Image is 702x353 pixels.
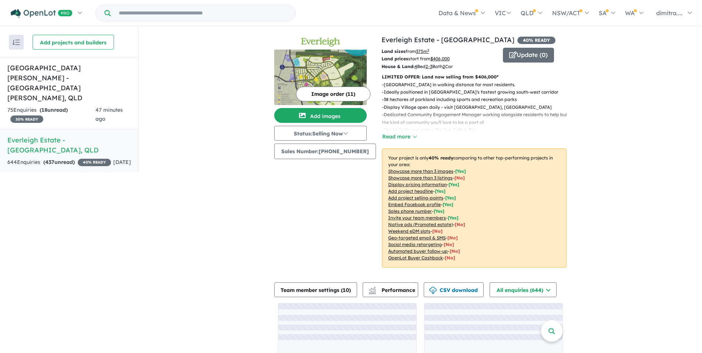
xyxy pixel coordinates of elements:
img: Openlot PRO Logo White [11,9,73,18]
p: start from [382,55,497,63]
p: Your project is only comparing to other top-performing projects in your area: - - - - - - - - - -... [382,148,567,268]
button: Read more [382,132,417,141]
span: [No] [447,235,458,241]
span: [ Yes ] [434,208,444,214]
u: Automated buyer follow-up [388,248,448,254]
span: [ Yes ] [455,168,466,174]
strong: ( unread) [43,159,75,165]
a: Everleigh Estate - [GEOGRAPHIC_DATA] [382,36,514,44]
img: line-chart.svg [369,287,376,291]
u: Showcase more than 3 listings [388,175,453,181]
button: Performance [363,282,418,297]
button: Add projects and builders [33,35,114,50]
span: Performance [370,287,415,293]
h5: [GEOGRAPHIC_DATA][PERSON_NAME] - [GEOGRAPHIC_DATA][PERSON_NAME] , QLD [7,63,131,103]
div: 644 Enquir ies [7,158,111,167]
b: Land prices [382,56,408,61]
u: Showcase more than 3 images [388,168,453,174]
span: [No] [432,228,443,234]
span: [ Yes ] [449,182,459,187]
button: Update (0) [503,48,554,63]
u: Weekend eDM slots [388,228,430,234]
u: 4 [414,64,417,69]
img: Everleigh Estate - Greenbank Logo [277,38,364,47]
button: CSV download [424,282,484,297]
u: Add project headline [388,188,433,194]
u: Sales phone number [388,208,432,214]
u: 2 [443,64,445,69]
span: 437 [45,159,54,165]
u: Social media retargeting [388,242,442,247]
button: Sales Number:[PHONE_NUMBER] [274,144,376,159]
span: [No] [450,248,460,254]
u: OpenLot Buyer Cashback [388,255,443,260]
span: 40 % READY [517,37,555,44]
button: Image order (11) [296,87,370,101]
span: [ Yes ] [445,195,456,201]
u: Native ads (Promoted estate) [388,222,453,227]
span: [ Yes ] [435,188,446,194]
button: Add images [274,108,367,123]
span: [No] [444,242,454,247]
button: All enquiries (644) [490,282,557,297]
p: LIMITED OFFER: Land now selling from $406,000* [382,73,567,81]
span: dimitra.... [656,9,682,17]
button: Team member settings (10) [274,282,357,297]
span: 30 % READY [10,115,43,123]
a: Everleigh Estate - Greenbank LogoEverleigh Estate - Greenbank [274,35,367,105]
p: Bed Bath Car [382,63,497,70]
button: Status:Selling Now [274,126,367,141]
p: - [GEOGRAPHIC_DATA] in walking distance for most residents. [382,81,572,88]
u: 375 m [416,48,429,54]
b: House & Land: [382,64,414,69]
input: Try estate name, suburb, builder or developer [112,5,294,21]
span: 10 [343,287,349,293]
span: 18 [41,107,47,113]
img: Everleigh Estate - Greenbank [274,50,367,105]
u: Geo-targeted email & SMS [388,235,446,241]
h5: Everleigh Estate - [GEOGRAPHIC_DATA] , QLD [7,135,131,155]
img: download icon [429,287,437,294]
b: 40 % ready [429,155,453,161]
strong: ( unread) [40,107,68,113]
span: 40 % READY [78,159,111,166]
p: - Display Village open daily - visit [GEOGRAPHIC_DATA], [GEOGRAPHIC_DATA] [382,104,572,111]
span: [ No ] [454,175,465,181]
p: - Onsite Café now open - The Eve Café & Bar [382,126,572,134]
u: Invite your team members [388,215,446,221]
span: [No] [445,255,455,260]
u: 2-3 [426,64,432,69]
p: - Ideally positioned in [GEOGRAPHIC_DATA]'s fastest growing south-west corridor [382,88,572,96]
sup: 2 [427,48,429,52]
u: $ 406,000 [430,56,450,61]
span: [DATE] [113,159,131,165]
img: bar-chart.svg [369,289,376,294]
u: Add project selling-points [388,195,443,201]
u: Display pricing information [388,182,447,187]
span: [No] [455,222,465,227]
p: from [382,48,497,55]
p: - 38 hectares of parkland including sports and recreation parks [382,96,572,103]
img: sort.svg [13,40,20,45]
span: [ Yes ] [443,202,453,207]
b: Land sizes [382,48,406,54]
div: 75 Enquir ies [7,106,95,124]
u: Embed Facebook profile [388,202,441,207]
span: [ Yes ] [448,215,459,221]
span: 47 minutes ago [95,107,123,122]
p: - Dedicated Community Engagement Manager working alongside residents to help build the kind of co... [382,111,572,126]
